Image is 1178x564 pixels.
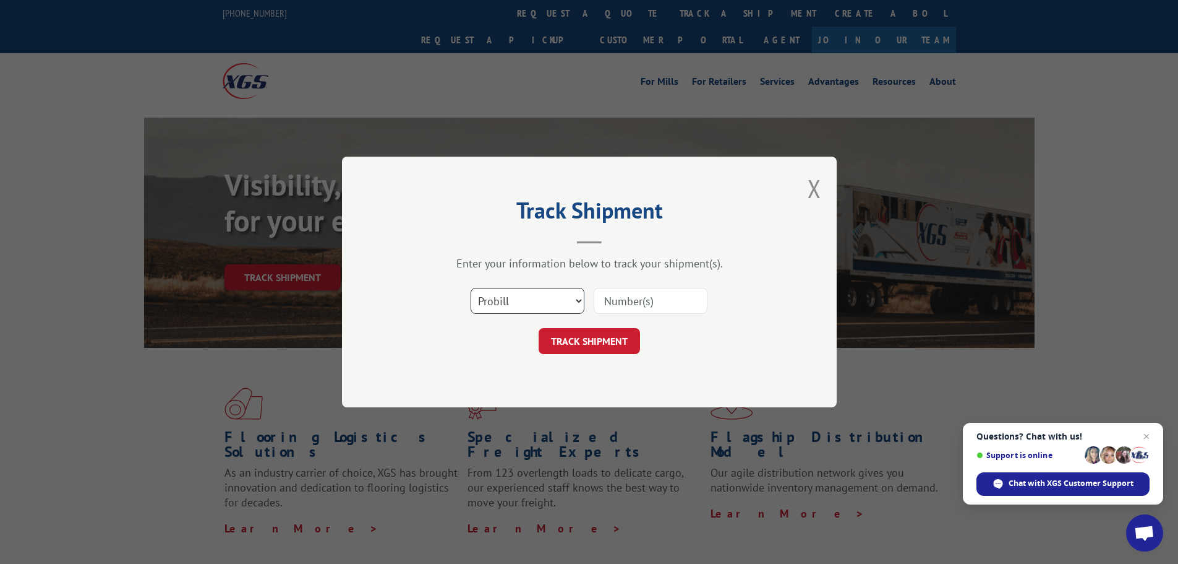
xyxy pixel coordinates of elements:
[808,172,821,205] button: Close modal
[1139,429,1154,444] span: Close chat
[1009,478,1133,489] span: Chat with XGS Customer Support
[976,472,1150,496] div: Chat with XGS Customer Support
[404,256,775,271] div: Enter your information below to track your shipment(s).
[976,451,1080,460] span: Support is online
[594,288,707,314] input: Number(s)
[539,328,640,354] button: TRACK SHIPMENT
[1126,514,1163,552] div: Open chat
[976,432,1150,441] span: Questions? Chat with us!
[404,202,775,225] h2: Track Shipment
